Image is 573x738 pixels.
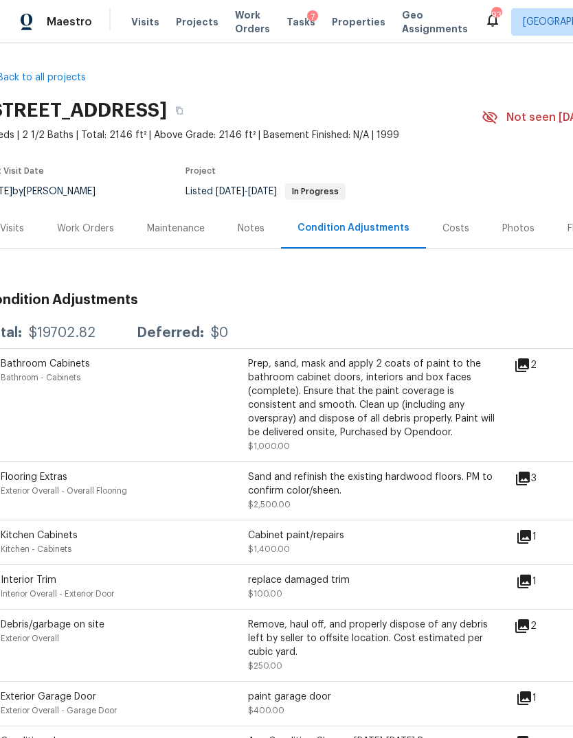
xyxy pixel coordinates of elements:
div: paint garage door [248,690,495,704]
span: Bathroom - Cabinets [1,373,80,382]
span: $100.00 [248,590,282,598]
div: Remove, haul off, and properly dispose of any debris left by seller to offsite location. Cost est... [248,618,495,659]
span: Interior Overall - Exterior Door [1,590,114,598]
span: Kitchen Cabinets [1,531,78,540]
span: Exterior Overall - Overall Flooring [1,487,127,495]
span: $250.00 [248,662,282,670]
span: [DATE] [216,187,245,196]
div: Cabinet paint/repairs [248,529,495,542]
span: Exterior Overall [1,634,59,643]
div: Deferred: [137,326,204,340]
span: Geo Assignments [402,8,468,36]
button: Copy Address [167,98,192,123]
span: Bathroom Cabinets [1,359,90,369]
span: - [216,187,277,196]
span: In Progress [286,187,344,196]
span: Projects [176,15,218,29]
span: Exterior Overall - Garage Door [1,706,117,715]
span: Visits [131,15,159,29]
div: $0 [211,326,228,340]
span: $2,500.00 [248,500,291,509]
div: Sand and refinish the existing hardwood floors. PM to confirm color/sheen. [248,470,495,498]
span: $400.00 [248,706,284,715]
span: Flooring Extras [1,472,67,482]
div: Condition Adjustments [297,221,409,235]
span: Kitchen - Cabinets [1,545,71,553]
span: Properties [332,15,385,29]
span: $1,000.00 [248,442,290,450]
div: $19702.82 [29,326,95,340]
span: Maestro [47,15,92,29]
span: Tasks [286,17,315,27]
span: Work Orders [235,8,270,36]
span: $1,400.00 [248,545,290,553]
span: Debris/garbage on site [1,620,104,630]
span: [DATE] [248,187,277,196]
div: Notes [238,222,265,235]
span: Exterior Garage Door [1,692,96,702]
div: replace damaged trim [248,573,495,587]
div: Prep, sand, mask and apply 2 coats of paint to the bathroom cabinet doors, interiors and box face... [248,357,495,439]
div: Photos [502,222,535,235]
div: 7 [307,10,318,24]
div: Maintenance [147,222,205,235]
div: Work Orders [57,222,114,235]
div: 93 [491,8,501,22]
span: Interior Trim [1,575,56,585]
span: Listed [186,187,346,196]
span: Project [186,167,216,175]
div: Costs [442,222,469,235]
